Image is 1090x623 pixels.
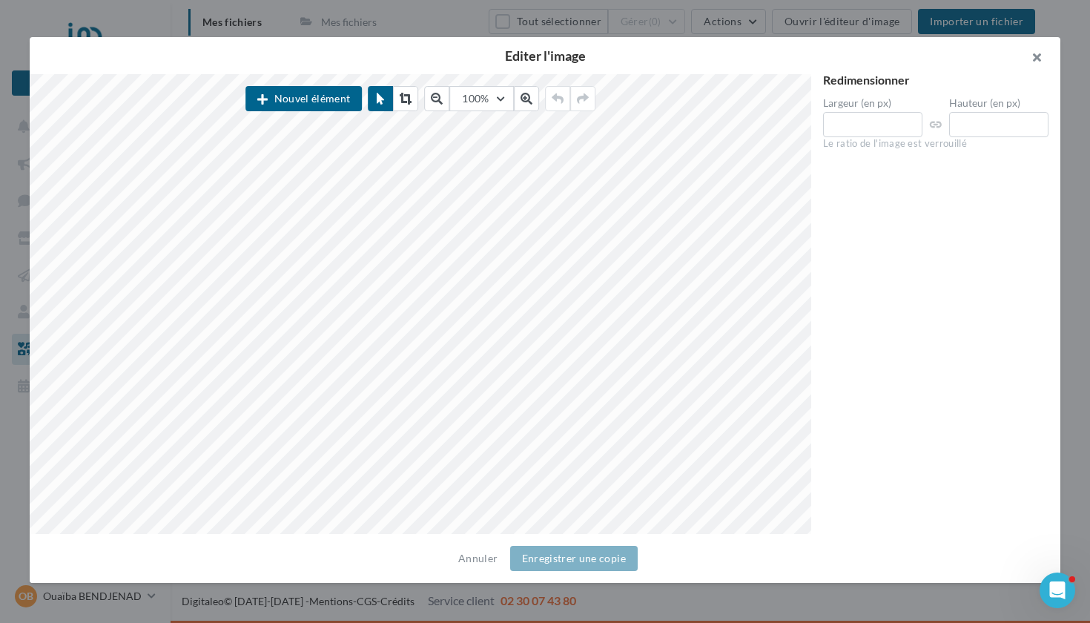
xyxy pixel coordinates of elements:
label: Largeur (en px) [823,98,922,108]
div: Le ratio de l'image est verrouillé [823,137,1048,151]
button: Nouvel élément [245,86,362,111]
button: 100% [449,86,513,111]
div: Redimensionner [823,74,1048,86]
button: Annuler [452,550,503,567]
h2: Editer l'image [53,49,1037,62]
label: Hauteur (en px) [949,98,1048,108]
button: Enregistrer une copie [510,546,638,571]
iframe: Intercom live chat [1040,573,1075,608]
